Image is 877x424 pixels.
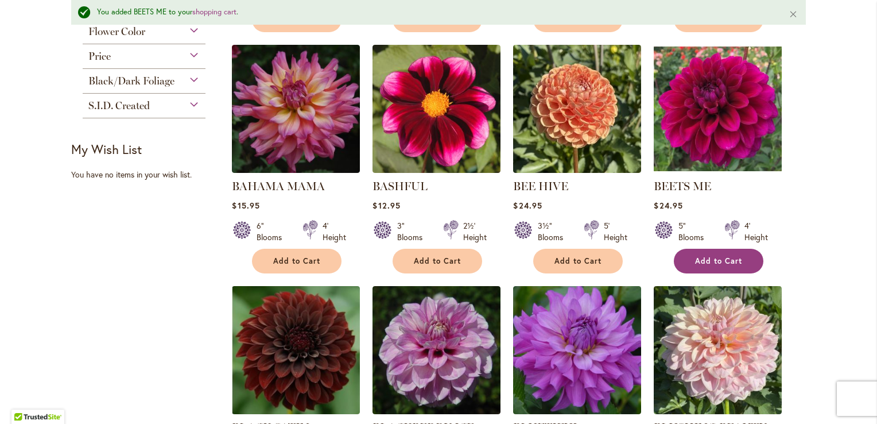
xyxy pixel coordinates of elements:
span: Add to Cart [695,256,742,266]
span: Add to Cart [414,256,461,266]
span: S.I.D. Created [88,99,150,112]
a: BLACK SATIN [232,406,360,417]
a: BLACKBERRY ICE [372,406,500,417]
img: Bluetiful [513,286,641,414]
iframe: Launch Accessibility Center [9,383,41,415]
a: Bahama Mama [232,164,360,175]
div: You added BEETS ME to your . [97,7,771,18]
a: BEETS ME [654,179,711,193]
div: You have no items in your wish list. [71,169,224,180]
strong: My Wish List [71,141,142,157]
div: 4' Height [744,220,768,243]
span: $24.95 [654,200,682,211]
a: Bluetiful [513,406,641,417]
img: BLACKBERRY ICE [372,286,500,414]
img: BLACK SATIN [232,286,360,414]
div: 4' Height [323,220,346,243]
img: BLUSHING BEAUTY [654,286,782,414]
span: Add to Cart [273,256,320,266]
a: BASHFUL [372,164,500,175]
span: Add to Cart [554,256,602,266]
span: Black/Dark Foliage [88,75,174,87]
button: Add to Cart [252,249,342,273]
a: BASHFUL [372,179,428,193]
a: BLUSHING BEAUTY [654,406,782,417]
span: $24.95 [513,200,542,211]
a: BEE HIVE [513,179,568,193]
a: shopping cart [192,7,236,17]
img: Bahama Mama [232,45,360,173]
div: 5" Blooms [678,220,711,243]
button: Add to Cart [393,249,482,273]
a: BEETS ME [654,164,782,175]
span: Price [88,50,111,63]
span: $12.95 [372,200,400,211]
div: 2½' Height [463,220,487,243]
img: BASHFUL [372,45,500,173]
a: BAHAMA MAMA [232,179,325,193]
div: 3" Blooms [397,220,429,243]
div: 5' Height [604,220,627,243]
span: $15.95 [232,200,259,211]
img: BEETS ME [654,45,782,173]
button: Add to Cart [533,249,623,273]
img: BEE HIVE [513,45,641,173]
a: BEE HIVE [513,164,641,175]
span: Flower Color [88,25,145,38]
div: 6" Blooms [257,220,289,243]
button: Add to Cart [674,249,763,273]
div: 3½" Blooms [538,220,570,243]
